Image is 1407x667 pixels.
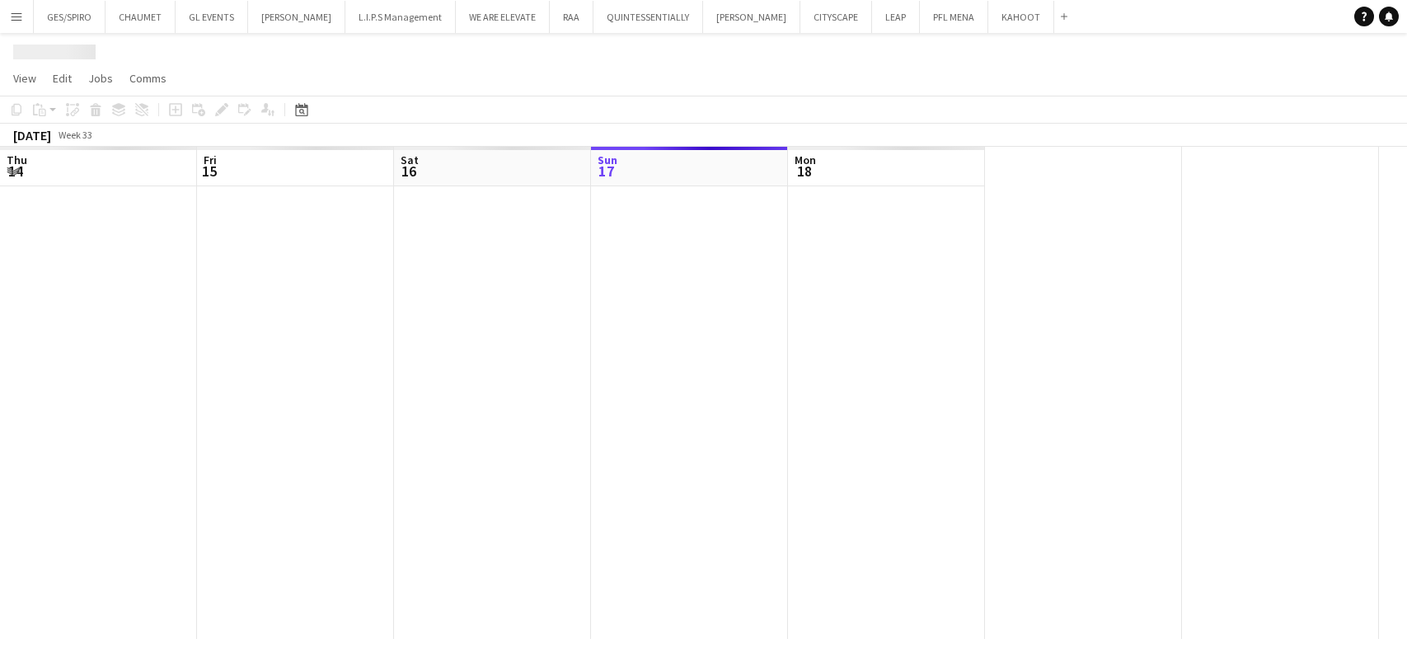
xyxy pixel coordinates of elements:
[54,129,96,141] span: Week 33
[53,71,72,86] span: Edit
[176,1,248,33] button: GL EVENTS
[248,1,345,33] button: [PERSON_NAME]
[82,68,120,89] a: Jobs
[456,1,550,33] button: WE ARE ELEVATE
[7,153,27,167] span: Thu
[595,162,617,181] span: 17
[598,153,617,167] span: Sun
[123,68,173,89] a: Comms
[201,162,217,181] span: 15
[792,162,816,181] span: 18
[204,153,217,167] span: Fri
[800,1,872,33] button: CITYSCAPE
[129,71,166,86] span: Comms
[106,1,176,33] button: CHAUMET
[34,1,106,33] button: GES/SPIRO
[920,1,988,33] button: PFL MENA
[703,1,800,33] button: [PERSON_NAME]
[4,162,27,181] span: 14
[345,1,456,33] button: L.I.P.S Management
[46,68,78,89] a: Edit
[398,162,419,181] span: 16
[88,71,113,86] span: Jobs
[7,68,43,89] a: View
[593,1,703,33] button: QUINTESSENTIALLY
[13,71,36,86] span: View
[401,153,419,167] span: Sat
[795,153,816,167] span: Mon
[872,1,920,33] button: LEAP
[550,1,593,33] button: RAA
[13,127,51,143] div: [DATE]
[988,1,1054,33] button: KAHOOT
